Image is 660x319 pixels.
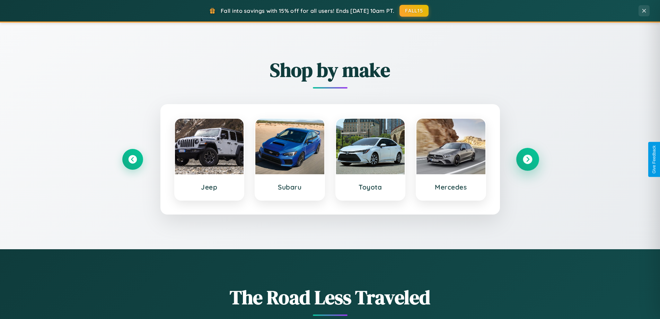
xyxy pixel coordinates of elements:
[399,5,429,17] button: FALL15
[221,7,394,14] span: Fall into savings with 15% off for all users! Ends [DATE] 10am PT.
[122,284,538,311] h1: The Road Less Traveled
[423,183,478,191] h3: Mercedes
[122,57,538,83] h2: Shop by make
[652,145,657,174] div: Give Feedback
[262,183,317,191] h3: Subaru
[182,183,237,191] h3: Jeep
[343,183,398,191] h3: Toyota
